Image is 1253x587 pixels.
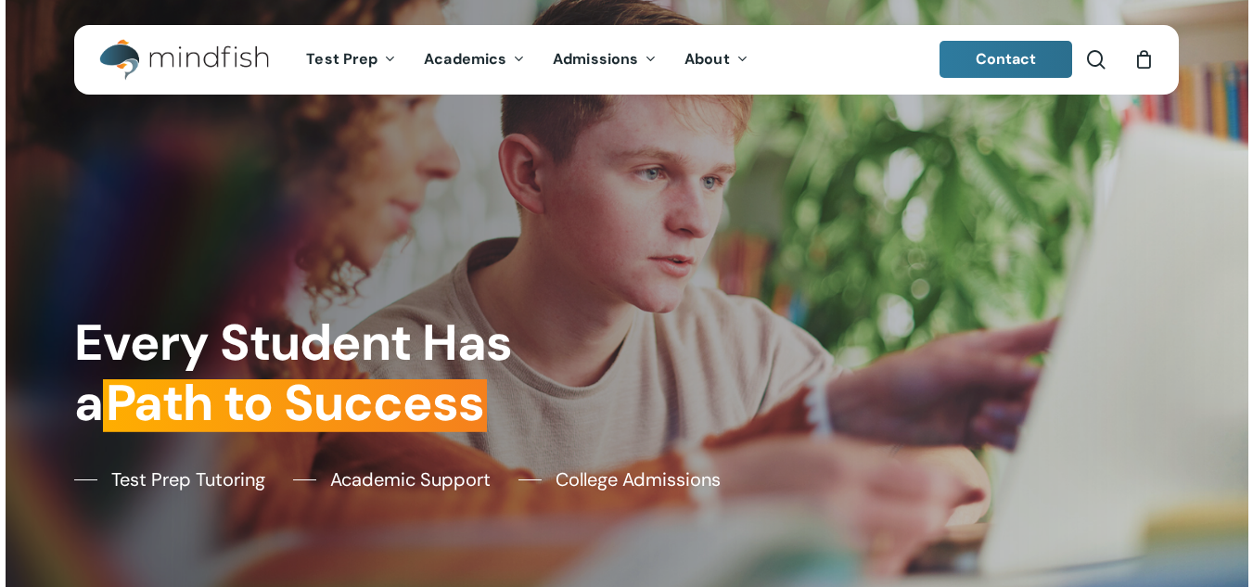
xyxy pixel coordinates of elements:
[684,49,730,69] span: About
[671,52,762,68] a: About
[292,52,410,68] a: Test Prep
[556,466,721,493] span: College Admissions
[103,370,487,436] em: Path to Success
[539,52,671,68] a: Admissions
[74,313,615,434] h1: Every Student Has a
[518,466,721,493] a: College Admissions
[111,466,265,493] span: Test Prep Tutoring
[292,25,761,95] nav: Main Menu
[553,49,638,69] span: Admissions
[424,49,506,69] span: Academics
[74,466,265,493] a: Test Prep Tutoring
[976,49,1037,69] span: Contact
[940,41,1073,78] a: Contact
[410,52,539,68] a: Academics
[293,466,491,493] a: Academic Support
[330,466,491,493] span: Academic Support
[74,25,1179,95] header: Main Menu
[306,49,377,69] span: Test Prep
